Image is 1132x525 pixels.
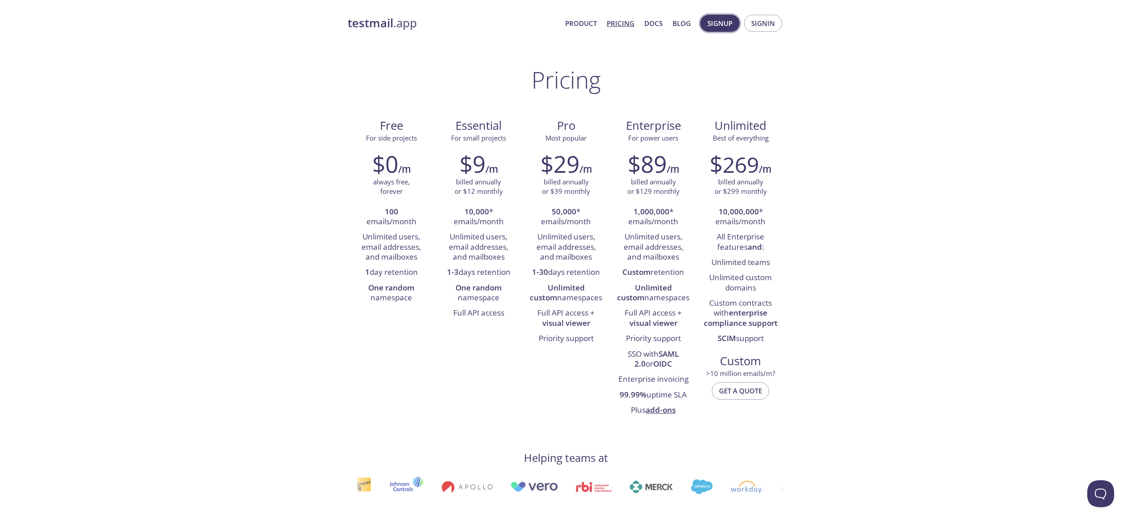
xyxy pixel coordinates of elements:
[532,66,601,93] h1: Pricing
[627,177,680,196] p: billed annually or $129 monthly
[348,15,393,31] strong: testmail
[542,177,590,196] p: billed annually or $39 monthly
[445,482,492,492] img: vero
[385,206,398,217] strong: 100
[704,307,778,328] strong: enterprise compliance support
[706,369,775,378] span: > 10 million emails/m?
[620,389,647,400] strong: 99.99%
[617,403,690,418] li: Plus
[634,349,679,369] strong: SAML 2.0
[354,205,428,230] li: emails/month
[442,118,515,133] span: Essential
[373,177,410,196] p: always free, forever
[667,162,679,177] h6: /m
[653,359,672,369] strong: OIDC
[617,306,690,331] li: Full API access +
[455,177,503,196] p: billed annually or $12 monthly
[622,267,651,277] strong: Custom
[354,265,428,280] li: day retention
[719,385,762,397] span: Get a quote
[442,306,515,321] li: Full API access
[628,150,667,177] h2: $89
[524,451,608,465] h4: Helping teams at
[707,17,732,29] span: Signup
[700,15,740,32] button: Signup
[625,479,647,494] img: salesforce
[617,282,672,303] strong: Unlimited custom
[565,17,597,29] a: Product
[630,318,677,328] strong: visual viewer
[617,372,690,387] li: Enterprise invoicing
[354,281,428,306] li: namespace
[365,267,370,277] strong: 1
[529,265,603,280] li: days retention
[704,205,778,230] li: * emails/month
[579,162,592,177] h6: /m
[348,16,558,31] a: testmail.app
[1087,480,1114,507] iframe: Help Scout Beacon - Open
[672,17,691,29] a: Blog
[723,150,759,179] span: 269
[718,333,736,343] strong: SCIM
[646,405,676,415] a: add-ons
[451,133,506,142] span: For small projects
[442,281,515,306] li: namespace
[529,331,603,346] li: Priority support
[552,206,576,217] strong: 50,000
[617,118,690,133] span: Enterprise
[617,347,690,372] li: SSO with or
[704,270,778,296] li: Unlimited custom domains
[759,162,771,177] h6: /m
[744,15,782,32] button: Signin
[447,267,459,277] strong: 1-3
[366,133,417,142] span: For side projects
[704,230,778,255] li: All Enterprise features :
[704,296,778,331] li: Custom contracts with
[545,133,587,142] span: Most popular
[372,150,398,177] h2: $0
[529,118,602,133] span: Pro
[510,482,546,492] img: rbi
[617,265,690,280] li: retention
[713,133,769,142] span: Best of everything
[712,382,769,399] button: Get a quote
[748,242,762,252] strong: and
[704,255,778,270] li: Unlimited teams
[398,162,411,177] h6: /m
[532,267,548,277] strong: 1-30
[628,133,678,142] span: For power users
[715,118,766,133] span: Unlimited
[542,318,590,328] strong: visual viewer
[665,481,697,493] img: workday
[529,281,603,306] li: namespaces
[704,354,777,369] span: Custom
[368,282,414,293] strong: One random
[617,205,690,230] li: * emails/month
[719,206,759,217] strong: 10,000,000
[751,17,775,29] span: Signin
[529,205,603,230] li: * emails/month
[617,388,690,403] li: uptime SLA
[354,230,428,265] li: Unlimited users, email addresses, and mailboxes
[607,17,634,29] a: Pricing
[710,150,759,177] h2: $
[634,206,669,217] strong: 1,000,000
[617,281,690,306] li: namespaces
[530,282,585,303] strong: Unlimited custom
[464,206,489,217] strong: 10,000
[460,150,485,177] h2: $9
[564,481,607,493] img: merck
[455,282,502,293] strong: One random
[442,265,515,280] li: days retention
[442,230,515,265] li: Unlimited users, email addresses, and mailboxes
[715,177,767,196] p: billed annually or $299 monthly
[442,205,515,230] li: * emails/month
[617,331,690,346] li: Priority support
[529,230,603,265] li: Unlimited users, email addresses, and mailboxes
[485,162,498,177] h6: /m
[540,150,579,177] h2: $29
[617,230,690,265] li: Unlimited users, email addresses, and mailboxes
[704,331,778,346] li: support
[376,481,427,493] img: apollo
[715,481,772,493] img: atlassian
